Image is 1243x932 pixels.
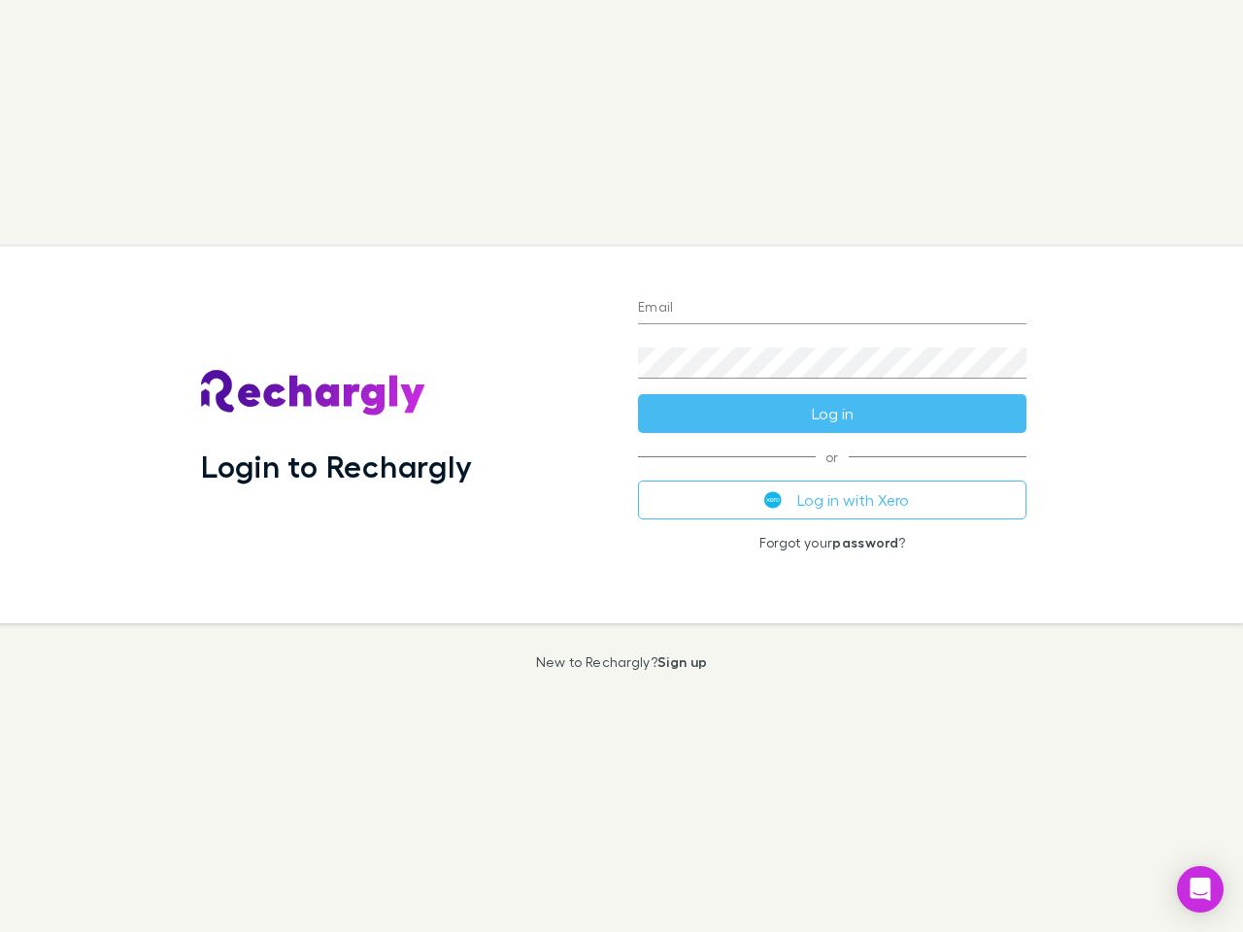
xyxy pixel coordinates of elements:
img: Xero's logo [764,491,782,509]
p: Forgot your ? [638,535,1026,550]
div: Open Intercom Messenger [1177,866,1224,913]
p: New to Rechargly? [536,654,708,670]
span: or [638,456,1026,457]
a: Sign up [657,653,707,670]
button: Log in [638,394,1026,433]
button: Log in with Xero [638,481,1026,519]
a: password [832,534,898,550]
h1: Login to Rechargly [201,448,472,484]
img: Rechargly's Logo [201,370,426,416]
